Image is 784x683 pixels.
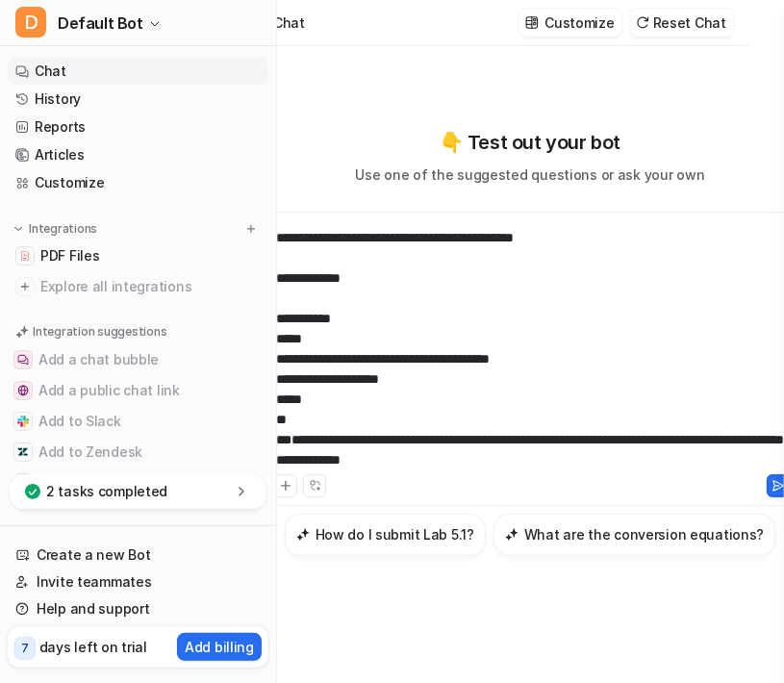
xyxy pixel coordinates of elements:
span: PDF Files [40,246,99,266]
a: Reports [8,114,268,140]
p: Integrations [29,221,97,237]
img: How do I submit Lab 5.1? [296,527,310,542]
a: Chat [8,58,268,85]
button: View all integrationsView all integrations [8,468,268,498]
img: Add a chat bubble [17,354,29,366]
div: Chat [273,13,305,33]
p: 2 tasks completed [46,482,167,501]
button: Add to SlackAdd to Slack [8,406,268,437]
span: D [15,7,46,38]
a: History [8,86,268,113]
p: Customize [544,13,614,33]
span: Explore all integrations [40,271,261,302]
p: Integration suggestions [33,323,166,341]
button: Add to ZendeskAdd to Zendesk [8,437,268,468]
img: customize [525,15,539,30]
img: expand menu [12,222,25,236]
a: PDF FilesPDF Files [8,242,268,269]
p: Use one of the suggested questions or ask your own [355,164,704,185]
a: Articles [8,141,268,168]
button: Add billing [177,633,262,661]
img: explore all integrations [15,277,35,296]
a: Help and support [8,595,268,622]
img: Add to Zendesk [17,446,29,458]
img: What are the conversion equations? [505,527,518,542]
p: 👇 Test out your bot [440,128,620,157]
button: Customize [519,9,621,37]
a: Create a new Bot [8,542,268,569]
button: Add a chat bubbleAdd a chat bubble [8,344,268,375]
img: Add to Slack [17,416,29,427]
h3: What are the conversion equations? [524,524,764,544]
a: Customize [8,169,268,196]
button: How do I submit Lab 5.1?How do I submit Lab 5.1? [285,514,486,556]
h3: How do I submit Lab 5.1? [316,524,474,544]
button: Add a public chat linkAdd a public chat link [8,375,268,406]
img: PDF Files [19,250,31,262]
button: What are the conversion equations?What are the conversion equations? [493,514,775,556]
img: menu_add.svg [244,222,258,236]
img: Add a public chat link [17,385,29,396]
button: Integrations [8,219,103,239]
span: Default Bot [58,10,143,37]
button: Reset Chat [630,9,734,37]
img: reset [636,15,649,30]
a: Invite teammates [8,569,268,595]
p: Add billing [185,637,254,657]
p: 7 [21,640,29,657]
p: days left on trial [39,637,147,657]
a: Explore all integrations [8,273,268,300]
